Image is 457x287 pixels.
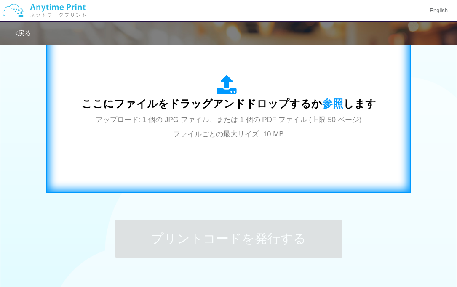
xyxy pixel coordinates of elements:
[115,220,342,258] button: プリントコードを発行する
[81,98,376,109] span: ここにファイルをドラッグアンドドロップするか します
[96,116,362,138] span: アップロード: 1 個の JPG ファイル、または 1 個の PDF ファイル (上限 50 ページ) ファイルごとの最大サイズ: 10 MB
[15,29,31,37] a: 戻る
[322,98,343,109] span: 参照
